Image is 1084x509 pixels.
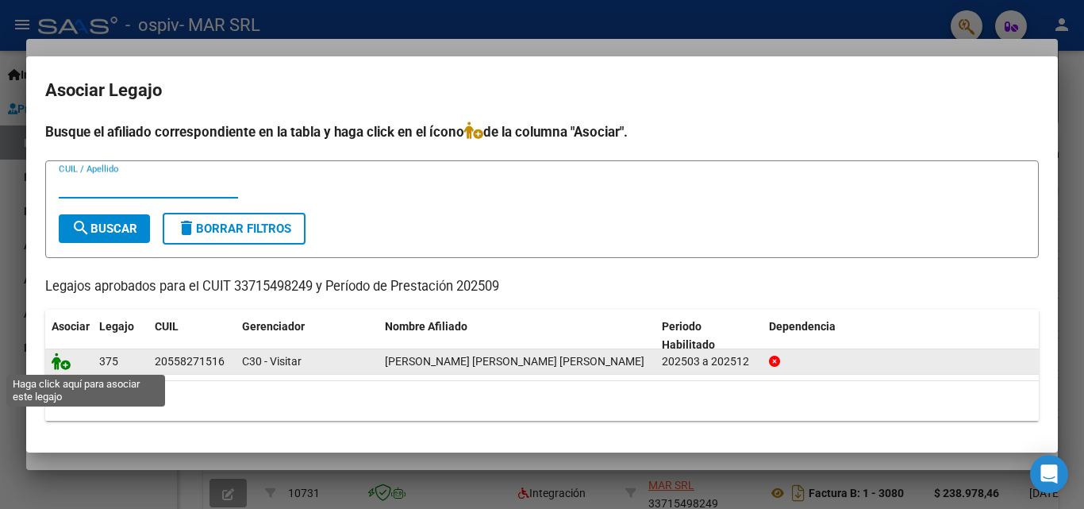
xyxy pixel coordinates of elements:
[52,320,90,333] span: Asociar
[242,355,302,368] span: C30 - Visitar
[769,320,836,333] span: Dependencia
[662,353,756,371] div: 202503 a 202512
[45,310,93,362] datatable-header-cell: Asociar
[45,381,1039,421] div: 1 registros
[163,213,306,245] button: Borrar Filtros
[71,218,90,237] mat-icon: search
[763,310,1040,362] datatable-header-cell: Dependencia
[177,218,196,237] mat-icon: delete
[662,320,715,351] span: Periodo Habilitado
[379,310,655,362] datatable-header-cell: Nombre Afiliado
[155,353,225,371] div: 20558271516
[385,320,467,333] span: Nombre Afiliado
[45,75,1039,106] h2: Asociar Legajo
[1030,455,1068,493] div: Open Intercom Messenger
[45,121,1039,142] h4: Busque el afiliado correspondiente en la tabla y haga click en el ícono de la columna "Asociar".
[385,355,644,368] span: ARRIETA HERRERA JOSUE OSCAR
[99,320,134,333] span: Legajo
[242,320,305,333] span: Gerenciador
[236,310,379,362] datatable-header-cell: Gerenciador
[45,277,1039,297] p: Legajos aprobados para el CUIT 33715498249 y Período de Prestación 202509
[59,214,150,243] button: Buscar
[177,222,291,236] span: Borrar Filtros
[71,222,137,236] span: Buscar
[99,355,118,368] span: 375
[93,310,148,362] datatable-header-cell: Legajo
[655,310,763,362] datatable-header-cell: Periodo Habilitado
[155,320,179,333] span: CUIL
[148,310,236,362] datatable-header-cell: CUIL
